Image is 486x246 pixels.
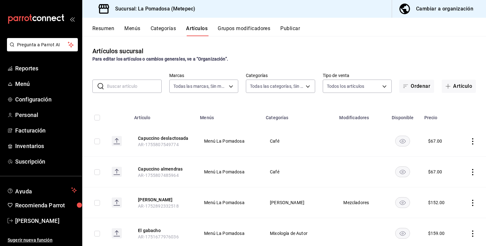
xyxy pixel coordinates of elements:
[15,186,69,194] span: Ayuda
[395,197,410,208] button: availability-product
[250,83,303,89] span: Todas las categorías, Sin categoría
[7,38,78,51] button: Pregunta a Parrot AI
[92,56,228,61] strong: Para editar los artículos o cambios generales, ve a “Organización”.
[124,25,140,36] button: Menús
[130,106,196,126] th: Artículo
[470,169,476,175] button: actions
[262,106,335,126] th: Categorías
[92,25,114,36] button: Resumen
[204,231,254,236] span: Menú La Pomadosa
[196,106,262,126] th: Menús
[395,228,410,239] button: availability-product
[428,199,445,206] div: $ 152.00
[204,139,254,143] span: Menú La Pomadosa
[416,4,473,13] div: Cambiar a organización
[343,200,377,205] span: Mezcladores
[15,157,77,166] span: Suscripción
[138,227,189,234] button: edit-product-location
[442,80,476,93] button: Artículo
[15,142,77,150] span: Inventarios
[92,25,486,36] div: navigation tabs
[428,169,442,175] div: $ 67.00
[138,204,178,209] span: AR-1752892332518
[173,83,227,89] span: Todas las marcas, Sin marca
[280,25,300,36] button: Publicar
[15,64,77,73] span: Reportes
[428,138,442,144] div: $ 67.00
[70,16,75,22] button: open_drawer_menu
[335,106,385,126] th: Modificadores
[15,111,77,119] span: Personal
[138,234,178,239] span: AR-1751677976036
[204,200,254,205] span: Menú La Pomadosa
[186,25,208,36] button: Artículos
[169,73,239,78] label: Marcas
[218,25,270,36] button: Grupos modificadores
[470,200,476,206] button: actions
[246,73,315,78] label: Categorías
[4,46,78,53] a: Pregunta a Parrot AI
[470,138,476,145] button: actions
[138,173,178,178] span: AR-1755807485964
[110,5,195,13] h3: Sucursal: La Pomadosa (Metepec)
[92,46,143,56] div: Artículos sucursal
[385,106,420,126] th: Disponible
[421,106,458,126] th: Precio
[15,201,77,210] span: Recomienda Parrot
[395,166,410,177] button: availability-product
[270,170,327,174] span: Café
[17,42,68,48] span: Pregunta a Parrot AI
[327,83,364,89] span: Todos los artículos
[270,139,327,143] span: Café
[15,80,77,88] span: Menú
[151,25,176,36] button: Categorías
[138,142,178,147] span: AR-1755807549774
[8,237,77,243] span: Sugerir nueva función
[138,166,189,172] button: edit-product-location
[395,136,410,146] button: availability-product
[15,126,77,135] span: Facturación
[428,230,445,236] div: $ 159.00
[138,135,189,141] button: edit-product-location
[470,230,476,237] button: actions
[15,95,77,104] span: Configuración
[138,197,189,203] button: edit-product-location
[323,73,392,78] label: Tipo de venta
[270,231,327,236] span: Mixología de Autor
[15,217,77,225] span: [PERSON_NAME]
[399,80,434,93] button: Ordenar
[107,80,162,93] input: Buscar artículo
[270,200,327,205] span: [PERSON_NAME]
[204,170,254,174] span: Menú La Pomadosa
